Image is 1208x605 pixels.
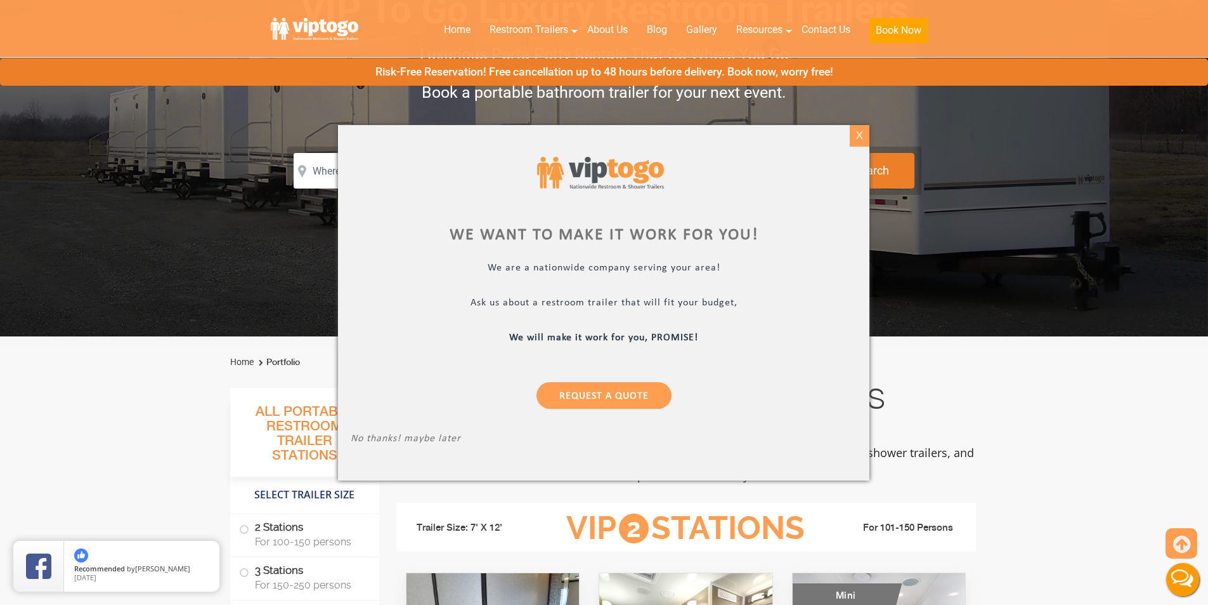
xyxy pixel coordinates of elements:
div: X [850,125,869,147]
div: We want to make it work for you! [351,227,857,243]
a: Request a Quote [536,382,672,408]
span: [PERSON_NAME] [135,564,190,573]
button: Live Chat [1157,554,1208,605]
p: We are a nationwide company serving your area! [351,262,857,276]
img: Review Rating [26,554,51,579]
img: viptogo logo [537,157,664,189]
span: by [74,565,209,574]
img: thumbs up icon [74,548,88,562]
span: Recommended [74,564,125,573]
span: [DATE] [74,573,96,582]
b: We will make it work for you, PROMISE! [510,332,699,342]
p: Ask us about a restroom trailer that will fit your budget, [351,296,857,311]
p: No thanks! maybe later [351,432,857,447]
